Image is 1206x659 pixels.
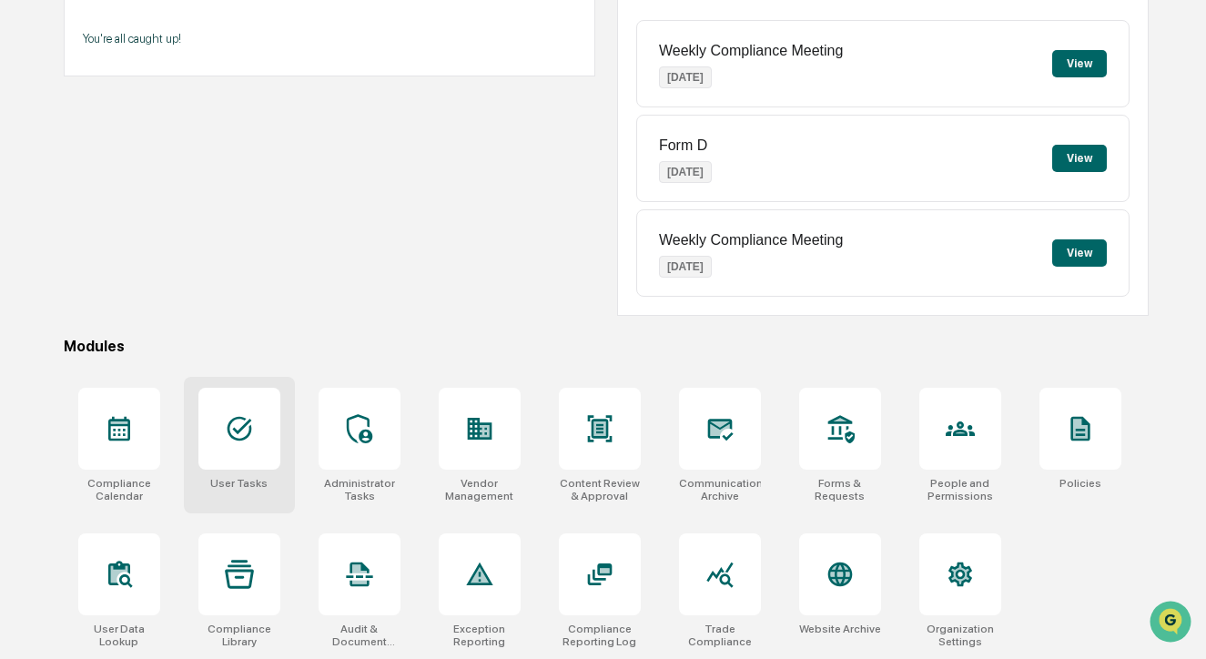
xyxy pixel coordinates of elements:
div: Administrator Tasks [319,477,400,502]
a: Powered byPylon [128,308,220,322]
button: View [1052,239,1107,267]
p: How can we help? [18,38,331,67]
a: 🖐️Preclearance [11,222,125,255]
p: Form D [659,137,712,154]
div: Start new chat [62,139,299,157]
img: 1746055101610-c473b297-6a78-478c-a979-82029cc54cd1 [18,139,51,172]
p: Weekly Compliance Meeting [659,43,843,59]
p: [DATE] [659,66,712,88]
span: Data Lookup [36,264,115,282]
div: Website Archive [799,623,881,635]
button: View [1052,50,1107,77]
div: Compliance Calendar [78,477,160,502]
div: 🔎 [18,266,33,280]
div: 🗄️ [132,231,147,246]
iframe: Open customer support [1148,599,1197,648]
button: Start new chat [309,145,331,167]
span: Attestations [150,229,226,248]
div: Policies [1059,477,1101,490]
div: Organization Settings [919,623,1001,648]
button: View [1052,145,1107,172]
div: Modules [64,338,1150,355]
span: Pylon [181,309,220,322]
p: Weekly Compliance Meeting [659,232,843,248]
div: Compliance Reporting Log [559,623,641,648]
div: User Tasks [210,477,268,490]
p: [DATE] [659,161,712,183]
span: Preclearance [36,229,117,248]
a: 🗄️Attestations [125,222,233,255]
p: You're all caught up! [83,32,576,46]
a: 🔎Data Lookup [11,257,122,289]
div: We're available if you need us! [62,157,230,172]
p: [DATE] [659,256,712,278]
div: Vendor Management [439,477,521,502]
div: People and Permissions [919,477,1001,502]
div: 🖐️ [18,231,33,246]
div: Compliance Library [198,623,280,648]
div: Trade Compliance [679,623,761,648]
div: Audit & Document Logs [319,623,400,648]
div: Forms & Requests [799,477,881,502]
div: Communications Archive [679,477,761,502]
div: Exception Reporting [439,623,521,648]
div: User Data Lookup [78,623,160,648]
div: Content Review & Approval [559,477,641,502]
